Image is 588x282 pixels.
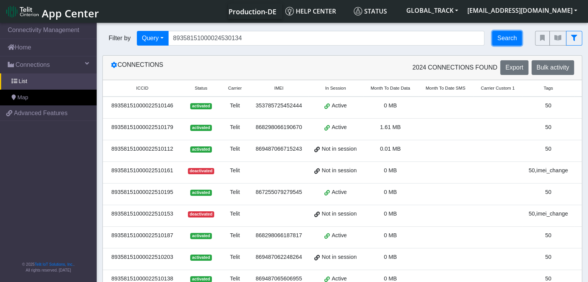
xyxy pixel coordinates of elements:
[535,31,582,46] div: fitlers menu
[426,85,465,92] span: Month To Date SMS
[254,123,303,132] div: 868298066190670
[254,145,303,153] div: 869487066715243
[195,85,208,92] span: Status
[354,7,387,15] span: Status
[107,231,177,240] div: 89358151000022510187
[188,211,214,217] span: deactivated
[384,167,397,173] span: 0 MB
[136,85,148,92] span: ICCID
[254,231,303,240] div: 868298066187817
[332,231,347,240] span: Active
[527,231,569,240] div: 50
[107,123,177,132] div: 89358151000022510179
[225,102,245,110] div: Telit
[190,146,211,153] span: activated
[492,31,522,46] button: Search
[412,63,498,72] span: 2024 Connections found
[527,253,569,262] div: 50
[322,253,356,262] span: Not in session
[322,166,356,175] span: Not in session
[505,64,523,71] span: Export
[527,102,569,110] div: 50
[463,3,582,17] button: [EMAIL_ADDRESS][DOMAIN_NAME]
[19,77,27,86] span: List
[228,7,276,16] span: Production-DE
[351,3,402,19] a: Status
[532,60,574,75] button: Bulk activity
[190,255,211,261] span: activated
[225,188,245,197] div: Telit
[527,123,569,132] div: 50
[527,210,569,218] div: 50,imei_change
[527,166,569,175] div: 50,imei_change
[225,210,245,218] div: Telit
[225,123,245,132] div: Telit
[322,210,356,218] span: Not in session
[137,31,169,46] button: Query
[384,211,397,217] span: 0 MB
[225,231,245,240] div: Telit
[371,85,410,92] span: Month To Date Data
[332,188,347,197] span: Active
[254,102,303,110] div: 353785725452444
[102,34,137,43] span: Filter by
[384,232,397,238] span: 0 MB
[225,166,245,175] div: Telit
[285,7,336,15] span: Help center
[527,145,569,153] div: 50
[190,125,211,131] span: activated
[6,3,98,20] a: App Center
[481,85,515,92] span: Carrier Custom 1
[332,123,347,132] span: Active
[35,262,73,267] a: Telit IoT Solutions, Inc.
[190,103,211,109] span: activated
[42,6,99,20] span: App Center
[527,188,569,197] div: 50
[15,60,50,70] span: Connections
[354,7,362,15] img: status.svg
[380,146,401,152] span: 0.01 MB
[168,31,485,46] input: Search...
[107,102,177,110] div: 89358151000022510146
[402,3,463,17] button: GLOBAL_TRACK
[17,93,28,102] span: Map
[228,3,276,19] a: Your current platform instance
[228,85,242,92] span: Carrier
[325,85,346,92] span: In Session
[190,190,211,196] span: activated
[380,124,401,130] span: 1.61 MB
[14,109,68,118] span: Advanced Features
[107,145,177,153] div: 89358151000022510112
[322,145,356,153] span: Not in session
[537,64,569,71] span: Bulk activity
[107,166,177,175] div: 89358151000022510161
[107,253,177,262] div: 89358151000022510203
[384,254,397,260] span: 0 MB
[282,3,351,19] a: Help center
[332,102,347,110] span: Active
[6,5,39,18] img: logo-telit-cinterion-gw-new.png
[384,102,397,109] span: 0 MB
[190,233,211,239] span: activated
[107,210,177,218] div: 89358151000022510153
[254,253,303,262] div: 869487062248264
[254,188,303,197] div: 867255079279545
[225,145,245,153] div: Telit
[384,189,397,195] span: 0 MB
[107,188,177,197] div: 89358151000022510195
[274,85,283,92] span: IMEI
[225,253,245,262] div: Telit
[544,85,553,92] span: Tags
[188,168,214,174] span: deactivated
[500,60,528,75] button: Export
[384,275,397,282] span: 0 MB
[105,60,343,75] div: Connections
[285,7,294,15] img: knowledge.svg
